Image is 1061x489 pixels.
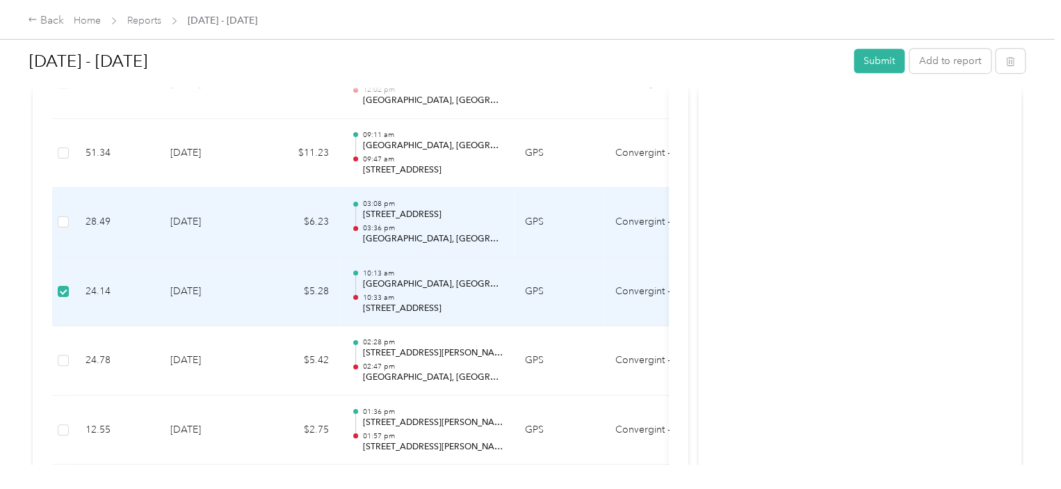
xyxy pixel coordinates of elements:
td: $2.75 [257,396,340,465]
p: [STREET_ADDRESS][PERSON_NAME][PERSON_NAME] [362,441,503,454]
td: GPS [514,188,604,257]
p: [GEOGRAPHIC_DATA], [GEOGRAPHIC_DATA]-de-Gonzague, [GEOGRAPHIC_DATA] [362,278,503,291]
p: [STREET_ADDRESS] [362,209,503,221]
div: Back [28,13,64,29]
td: [DATE] [159,396,257,465]
td: GPS [514,257,604,327]
td: Convergint - CAN [604,326,708,396]
p: 09:11 am [362,130,503,140]
td: [DATE] [159,119,257,189]
td: GPS [514,119,604,189]
p: 02:47 pm [362,362,503,371]
td: $5.28 [257,257,340,327]
p: [STREET_ADDRESS][PERSON_NAME][PERSON_NAME] [362,347,503,360]
p: [GEOGRAPHIC_DATA], [GEOGRAPHIC_DATA]-de-Gonzague, [GEOGRAPHIC_DATA] [362,140,503,152]
td: $11.23 [257,119,340,189]
p: 09:47 am [362,154,503,164]
p: [GEOGRAPHIC_DATA], [GEOGRAPHIC_DATA]-de-Gonzague, [GEOGRAPHIC_DATA] [362,371,503,384]
p: [GEOGRAPHIC_DATA], [GEOGRAPHIC_DATA] [362,95,503,107]
td: 24.14 [74,257,159,327]
p: [STREET_ADDRESS] [362,303,503,315]
a: Reports [127,15,161,26]
td: 12.55 [74,396,159,465]
button: Submit [854,49,905,73]
td: Convergint - CAN [604,257,708,327]
p: 01:57 pm [362,431,503,441]
p: [STREET_ADDRESS][PERSON_NAME] [362,417,503,429]
p: 03:36 pm [362,223,503,233]
td: 24.78 [74,326,159,396]
td: [DATE] [159,326,257,396]
td: Convergint - CAN [604,396,708,465]
td: GPS [514,396,604,465]
span: [DATE] - [DATE] [188,13,257,28]
td: Convergint - CAN [604,188,708,257]
p: 01:36 pm [362,407,503,417]
td: [DATE] [159,257,257,327]
button: Add to report [909,49,991,73]
iframe: Everlance-gr Chat Button Frame [983,411,1061,489]
td: Convergint - CAN [604,119,708,189]
h1: Aug 1 - 31, 2025 [29,45,844,78]
td: $6.23 [257,188,340,257]
p: 10:33 am [362,293,503,303]
td: $5.42 [257,326,340,396]
p: 02:28 pm [362,337,503,347]
p: 10:13 am [362,268,503,278]
td: [DATE] [159,188,257,257]
td: GPS [514,326,604,396]
td: 51.34 [74,119,159,189]
p: [STREET_ADDRESS] [362,164,503,177]
p: [GEOGRAPHIC_DATA], [GEOGRAPHIC_DATA], [GEOGRAPHIC_DATA], [GEOGRAPHIC_DATA], [GEOGRAPHIC_DATA], [G... [362,233,503,246]
a: Home [74,15,101,26]
p: 03:08 pm [362,199,503,209]
td: 28.49 [74,188,159,257]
